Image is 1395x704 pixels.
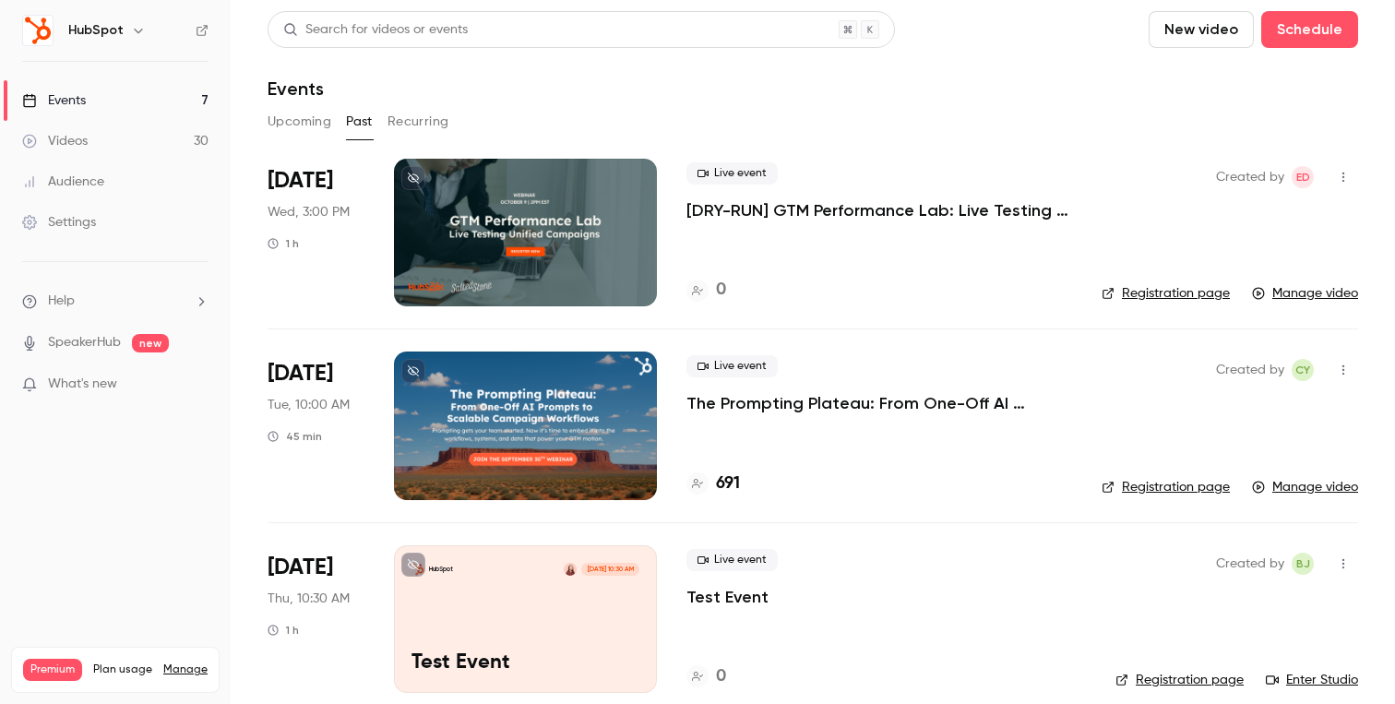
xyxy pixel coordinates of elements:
[268,159,364,306] div: Oct 1 Wed, 3:00 PM (America/Los Angeles)
[686,586,769,608] a: Test Event
[581,563,638,576] span: [DATE] 10:30 AM
[716,278,726,303] h4: 0
[22,173,104,191] div: Audience
[268,352,364,499] div: Sep 30 Tue, 1:00 PM (America/New York)
[1216,359,1284,381] span: Created by
[1252,478,1358,496] a: Manage video
[163,662,208,677] a: Manage
[1261,11,1358,48] button: Schedule
[268,429,322,444] div: 45 min
[268,545,364,693] div: Sep 25 Thu, 12:30 PM (America/Chicago)
[686,199,1072,221] a: [DRY-RUN] GTM Performance Lab: Live Testing Unified Campaigns
[22,91,86,110] div: Events
[268,553,333,582] span: [DATE]
[268,166,333,196] span: [DATE]
[686,392,1072,414] a: The Prompting Plateau: From One-Off AI Prompts to Scalable Campaign Workflows
[1102,478,1230,496] a: Registration page
[268,236,299,251] div: 1 h
[1216,166,1284,188] span: Created by
[1296,553,1310,575] span: BJ
[132,334,169,352] span: new
[686,549,778,571] span: Live event
[1216,553,1284,575] span: Created by
[48,375,117,394] span: What's new
[1149,11,1254,48] button: New video
[1102,284,1230,303] a: Registration page
[268,623,299,638] div: 1 h
[1292,553,1314,575] span: Bailey Jarriel
[23,16,53,45] img: HubSpot
[1266,671,1358,689] a: Enter Studio
[1296,166,1310,188] span: ED
[22,213,96,232] div: Settings
[1295,359,1310,381] span: CY
[1292,166,1314,188] span: Elika Dizechi
[93,662,152,677] span: Plan usage
[686,471,740,496] a: 691
[186,376,209,393] iframe: Noticeable Trigger
[283,20,468,40] div: Search for videos or events
[686,355,778,377] span: Live event
[48,333,121,352] a: SpeakerHub
[564,563,577,576] img: Julie Lugten
[22,132,88,150] div: Videos
[394,545,657,693] a: Test EventHubSpotJulie Lugten[DATE] 10:30 AMTest Event
[268,203,350,221] span: Wed, 3:00 PM
[686,664,726,689] a: 0
[268,78,324,100] h1: Events
[48,292,75,311] span: Help
[268,359,333,388] span: [DATE]
[387,107,449,137] button: Recurring
[23,659,82,681] span: Premium
[716,471,740,496] h4: 691
[268,590,350,608] span: Thu, 10:30 AM
[429,565,453,574] p: HubSpot
[68,21,124,40] h6: HubSpot
[346,107,373,137] button: Past
[686,278,726,303] a: 0
[686,162,778,185] span: Live event
[411,651,639,675] p: Test Event
[22,292,209,311] li: help-dropdown-opener
[1115,671,1244,689] a: Registration page
[268,396,350,414] span: Tue, 10:00 AM
[716,664,726,689] h4: 0
[1292,359,1314,381] span: Celine Yung
[1252,284,1358,303] a: Manage video
[268,107,331,137] button: Upcoming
